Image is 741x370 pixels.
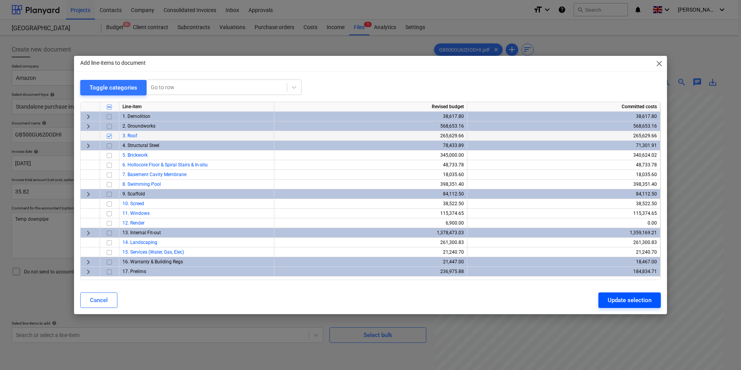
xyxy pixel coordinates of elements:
[122,162,208,168] a: 6. Hollocore Floor & Spiral Stairs & In-situ
[80,80,146,95] button: Toggle categories
[122,172,186,177] a: 7. Basement Cavity Membrane
[277,112,464,121] div: 38,617.80
[122,123,155,129] span: 2. Groundworks
[277,180,464,189] div: 398,351.40
[122,191,145,197] span: 9. Scaffold
[122,249,184,255] a: 15. Services (Water, Gas, Elec)
[84,112,93,121] span: keyboard_arrow_right
[277,121,464,131] div: 568,653.16
[122,211,150,216] a: 11. Windows
[277,228,464,238] div: 1,378,473.03
[84,190,93,199] span: keyboard_arrow_right
[84,258,93,267] span: keyboard_arrow_right
[470,189,657,199] div: 84,112.50
[470,150,657,160] div: 340,624.02
[470,112,657,121] div: 38,617.80
[470,228,657,238] div: 1,359,169.21
[122,259,183,265] span: 16. Warranty & Building Regs
[122,269,146,274] span: 17. Prelims
[122,240,157,245] a: 14. Landscaping
[277,189,464,199] div: 84,112.50
[277,209,464,218] div: 115,374.65
[122,220,145,226] a: 12. Render
[470,121,657,131] div: 568,653.16
[467,102,660,112] div: Committed costs
[470,209,657,218] div: 115,374.65
[470,141,657,150] div: 71,301.91
[122,114,150,119] span: 1. Demolition
[470,180,657,189] div: 398,351.40
[277,199,464,209] div: 38,522.50
[277,160,464,170] div: 48,733.78
[470,199,657,209] div: 38,522.50
[122,133,137,138] a: 3. Roof
[277,218,464,228] div: 6,900.00
[470,247,657,257] div: 21,240.70
[702,333,741,370] iframe: Chat Widget
[90,83,137,93] div: Toggle categories
[277,267,464,277] div: 236,975.88
[277,170,464,180] div: 18,035.60
[80,59,146,67] p: Add line-items to document
[122,143,159,148] span: 4. Structural Steel
[274,102,467,112] div: Revised budget
[84,267,93,277] span: keyboard_arrow_right
[470,131,657,141] div: 265,629.66
[277,131,464,141] div: 265,629.66
[277,257,464,267] div: 21,447.00
[277,150,464,160] div: 345,000.00
[84,141,93,150] span: keyboard_arrow_right
[470,170,657,180] div: 18,035.60
[122,152,148,158] a: 5. Brickwork
[608,295,651,305] div: Update selection
[84,122,93,131] span: keyboard_arrow_right
[470,160,657,170] div: 48,733.78
[277,247,464,257] div: 21,240.70
[80,292,117,308] button: Cancel
[277,238,464,247] div: 261,300.83
[470,218,657,228] div: 0.00
[598,292,661,308] button: Update selection
[470,238,657,247] div: 261,300.83
[470,257,657,267] div: 18,467.00
[470,267,657,277] div: 184,834.71
[122,182,161,187] a: 8. Swimming Pool
[90,295,108,305] div: Cancel
[655,59,664,68] span: close
[122,201,144,206] a: 10. Screed
[277,141,464,150] div: 78,433.89
[122,230,161,235] span: 13. Internal Fit-out
[84,228,93,238] span: keyboard_arrow_right
[119,102,274,112] div: Line-item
